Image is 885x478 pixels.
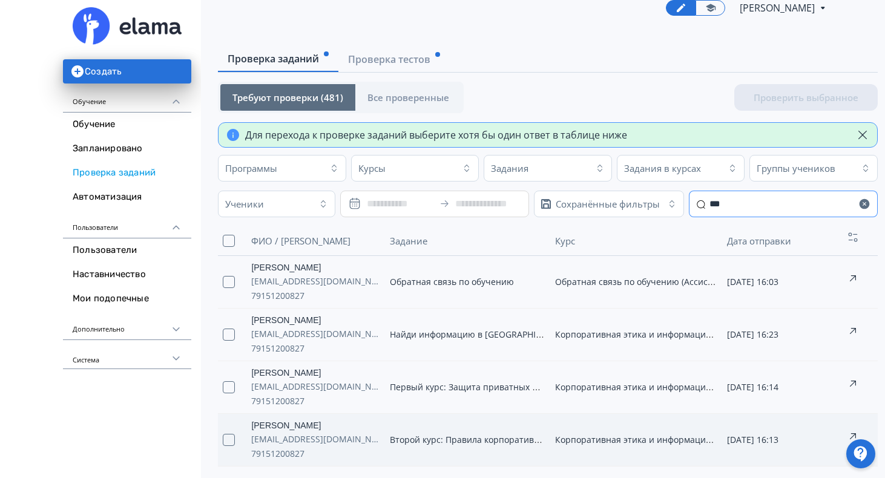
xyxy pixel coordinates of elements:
a: Автоматизация [63,185,191,209]
button: Задания [484,155,612,182]
span: Корпоративная этика и информационная безопасность Customer Success [555,434,867,445]
button: Программы [218,155,346,182]
span: Курс [555,235,575,247]
span: Ирина Стец [740,1,817,15]
div: Обучение [63,83,191,113]
span: Найди информацию в [GEOGRAPHIC_DATA] [390,329,570,340]
a: Мои подопечные [63,287,191,311]
div: Курсы [358,162,386,174]
td: Обратная связь по обучению (Ассистенты Customer Success) [550,256,722,309]
span: [DATE] 16:03 [727,276,778,287]
button: Проверить выбранное [734,84,878,111]
button: Задания в курсах [617,155,745,182]
button: Ученики [218,191,335,217]
button: Создать [63,59,191,83]
a: [PERSON_NAME] [251,261,380,274]
a: Запланировано [63,137,191,161]
span: Обратная связь по обучению (Ассистенты Customer Success) [555,276,812,287]
div: Дополнительно [63,311,191,340]
button: Курсы [351,155,479,182]
span: [DATE] 16:13 [727,434,778,445]
td: Первый курс: Защита приватных данных [385,361,550,414]
span: Задание [390,235,427,247]
div: Сохранённые фильтры [556,198,660,210]
span: Второй курс: Правила корпоративной этики [390,434,576,445]
span: [EMAIL_ADDRESS][DOMAIN_NAME] [251,432,380,447]
div: Система [63,340,191,369]
button: Все проверенные [355,84,461,111]
span: Требуют проверки (481) [232,91,343,103]
span: Первый курс: Защита приватных данных [390,381,564,393]
td: Корпоративная этика и информационная безопасность Customer Success [550,309,722,361]
span: Дата отправки [727,235,791,247]
td: Корпоративная этика и информационная безопасность Customer Success [550,361,722,414]
a: Проверка заданий [63,161,191,185]
span: Проверка тестов [348,52,430,67]
button: Дата отправки [727,232,794,249]
button: Группы учеников [749,155,878,182]
span: 79151200827 [251,341,380,356]
div: Задания [491,162,528,174]
a: Обучение [63,113,191,137]
button: Требуют проверки (481) [220,84,355,111]
span: [EMAIL_ADDRESS][DOMAIN_NAME] [251,327,380,341]
a: [PERSON_NAME] [251,419,380,432]
span: 79151200827 [251,289,380,303]
span: Все проверенные [367,91,449,103]
button: Сохранённые фильтры [534,191,684,217]
div: Ученики [225,198,264,210]
span: [DATE] 16:23 [727,329,778,340]
div: Для перехода к проверке заданий выберите хотя бы один ответ в таблице ниже [245,128,627,142]
div: Пользователи [63,209,191,238]
span: Обратная связь по обучению [390,276,514,287]
a: Пользователи [63,238,191,263]
td: Второй курс: Правила корпоративной этики [385,414,550,467]
td: Найди информацию в Сквадусе [385,309,550,361]
span: 79151200827 [251,394,380,408]
span: 79151200827 [251,447,380,461]
button: ФИО / [PERSON_NAME] [251,232,353,249]
button: Курс [555,232,577,249]
td: Корпоративная этика и информационная безопасность Customer Success [550,414,722,467]
span: [EMAIL_ADDRESS][DOMAIN_NAME] [251,274,380,289]
a: [PERSON_NAME] [251,366,380,379]
span: ФИО / [PERSON_NAME] [251,235,350,247]
div: Задания в курсах [624,162,701,174]
div: Программы [225,162,277,174]
div: Группы учеников [757,162,835,174]
span: Корпоративная этика и информационная безопасность Customer Success [555,381,867,393]
a: [PERSON_NAME] [251,313,380,327]
span: Корпоративная этика и информационная безопасность Customer Success [555,329,867,340]
span: Проверка заданий [228,51,319,66]
button: Задание [390,232,430,249]
span: [EMAIL_ADDRESS][DOMAIN_NAME] [251,379,380,394]
a: Наставничество [63,263,191,287]
span: [DATE] 16:14 [727,381,778,393]
img: https://files.teachbase.ru/system/account/49446/logo/medium-41563bfb68b138c87ea16aa7a8c83070.png [73,7,182,45]
td: Обратная связь по обучению [385,256,550,309]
